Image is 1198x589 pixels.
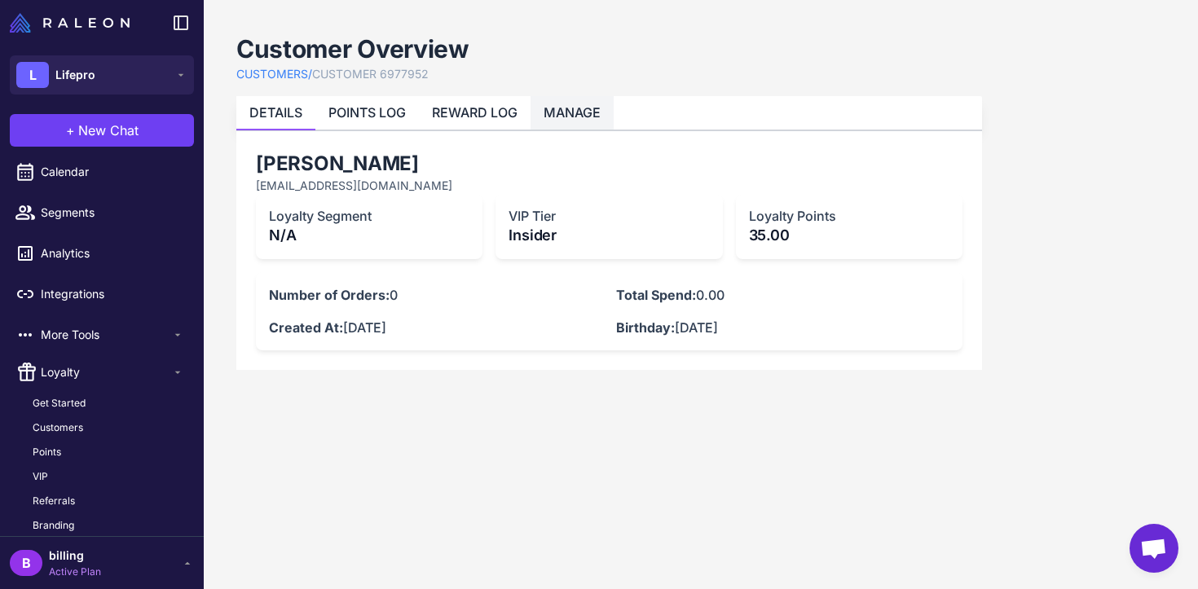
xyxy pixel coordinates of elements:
[328,104,406,121] a: POINTS LOG
[256,151,962,177] h2: [PERSON_NAME]
[269,285,603,305] p: 0
[20,442,197,463] a: Points
[20,490,197,512] a: Referrals
[41,363,171,381] span: Loyalty
[20,466,197,487] a: VIP
[269,319,343,336] strong: Created At:
[509,208,709,224] h3: VIP Tier
[616,285,950,305] p: 0.00
[33,445,61,459] span: Points
[269,318,603,337] p: [DATE]
[41,204,184,222] span: Segments
[10,13,130,33] img: Raleon Logo
[78,121,139,140] span: New Chat
[20,393,197,414] a: Get Started
[749,224,949,246] p: 35.00
[41,244,184,262] span: Analytics
[269,224,469,246] p: N/A
[7,236,197,270] a: Analytics
[10,550,42,576] div: B
[33,518,74,533] span: Branding
[33,396,86,411] span: Get Started
[269,208,469,224] h3: Loyalty Segment
[33,420,83,435] span: Customers
[432,104,518,121] a: REWARD LOG
[616,318,950,337] p: [DATE]
[544,104,601,121] a: MANAGE
[616,319,675,336] strong: Birthday:
[33,494,75,508] span: Referrals
[10,55,194,95] button: LLifepro
[49,565,101,579] span: Active Plan
[41,285,184,303] span: Integrations
[616,287,696,303] strong: Total Spend:
[749,208,949,224] h3: Loyalty Points
[41,326,171,344] span: More Tools
[7,155,197,189] a: Calendar
[1130,524,1178,573] a: Open chat
[7,277,197,311] a: Integrations
[33,469,48,484] span: VIP
[236,65,312,83] a: CUSTOMERS/
[55,66,95,84] span: Lifepro
[41,163,184,181] span: Calendar
[269,287,390,303] strong: Number of Orders:
[49,547,101,565] span: billing
[16,62,49,88] div: L
[236,33,469,65] h1: Customer Overview
[509,224,709,246] p: Insider
[312,65,429,83] a: CUSTOMER 6977952
[308,67,312,81] span: /
[249,104,302,121] a: DETAILS
[20,515,197,536] a: Branding
[10,114,194,147] button: +New Chat
[66,121,75,140] span: +
[7,196,197,230] a: Segments
[256,177,962,195] p: [EMAIL_ADDRESS][DOMAIN_NAME]
[20,417,197,438] a: Customers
